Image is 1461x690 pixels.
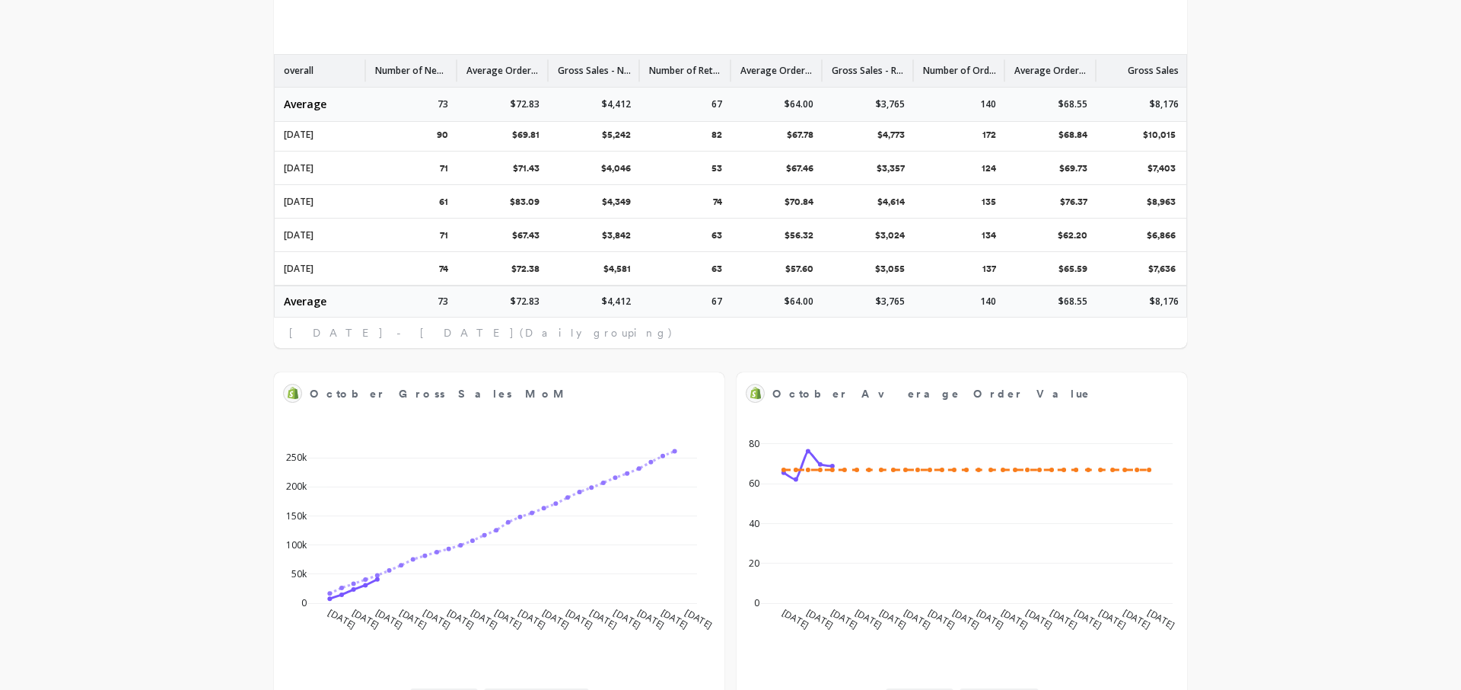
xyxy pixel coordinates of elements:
p: 135 [982,195,996,209]
span: October Gross Sales MoM [310,383,667,404]
p: Number of New Orders [375,55,448,78]
p: $8,176 [1150,98,1179,110]
p: $83.09 [510,195,540,209]
p: $67.43 [512,228,540,242]
p: $64.00 [785,98,813,110]
p: $57.60 [785,262,813,276]
p: 124 [982,161,996,175]
p: 134 [982,228,996,242]
p: Average Order Value [1014,55,1087,78]
p: Oct 1, 2025 [284,262,314,276]
p: $69.81 [512,128,540,142]
p: $72.83 [511,295,540,308]
p: 73 [438,98,448,110]
p: $76.37 [1060,195,1087,209]
p: Gross Sales [1128,55,1179,78]
p: $68.55 [1058,98,1087,110]
p: $4,614 [877,195,905,209]
p: 67 [711,295,722,308]
p: Oct 2, 2025 [284,228,314,242]
p: $10,015 [1143,128,1179,142]
p: $4,412 [602,295,631,308]
p: Number of Orders [923,55,996,78]
p: Gross Sales - New [558,55,631,78]
p: 74 [713,195,722,209]
p: $72.38 [511,262,540,276]
p: $8,963 [1147,195,1179,209]
p: 90 [437,128,448,142]
p: $69.73 [1059,161,1087,175]
p: 71 [440,161,448,175]
p: Number of Returning Orders [649,55,722,78]
p: 63 [711,262,722,276]
p: $4,412 [602,98,631,110]
p: 74 [439,262,448,276]
p: 140 [980,98,996,110]
p: $67.46 [786,161,813,175]
span: October Average Order Value [772,383,1129,404]
p: $65.59 [1058,262,1087,276]
p: Oct 3, 2025 [284,195,314,209]
p: $7,403 [1147,161,1179,175]
p: $7,636 [1148,262,1179,276]
p: 140 [980,295,996,308]
p: $3,357 [877,161,905,175]
span: (Daily grouping) [520,325,673,340]
span: [DATE] - [DATE] [289,325,515,340]
p: $72.83 [511,98,540,110]
p: $68.55 [1058,295,1087,308]
p: $8,176 [1150,295,1179,308]
span: October Gross Sales MoM [310,386,570,402]
p: $68.84 [1058,128,1087,142]
p: 63 [711,228,722,242]
p: $3,765 [876,295,905,308]
p: $3,055 [875,262,905,276]
p: Oct 5, 2025 [284,128,314,142]
span: October Average Order Value [772,386,1090,402]
p: $67.78 [787,128,813,142]
p: Gross Sales - Returning [832,55,905,78]
p: 61 [439,195,448,209]
p: $4,581 [603,262,631,276]
p: $3,765 [876,98,905,110]
p: 172 [982,128,996,142]
p: Average Order Value (Returning) [740,55,813,78]
p: $71.43 [513,161,540,175]
p: $3,842 [602,228,631,242]
p: $4,349 [602,195,631,209]
p: $5,242 [602,128,631,142]
p: Oct 4, 2025 [284,161,314,175]
p: Average Order Value (New) [466,55,540,78]
p: $4,046 [601,161,631,175]
p: 73 [438,295,448,308]
p: 53 [711,161,722,175]
p: 71 [440,228,448,242]
p: 82 [711,128,722,142]
p: overall [284,55,314,78]
p: $62.20 [1058,228,1087,242]
p: $3,024 [875,228,905,242]
p: $6,866 [1147,228,1179,242]
p: $64.00 [785,295,813,308]
p: 67 [711,98,722,110]
p: $70.84 [785,195,813,209]
p: $56.32 [785,228,813,242]
p: 137 [982,262,996,276]
p: $4,773 [877,128,905,142]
